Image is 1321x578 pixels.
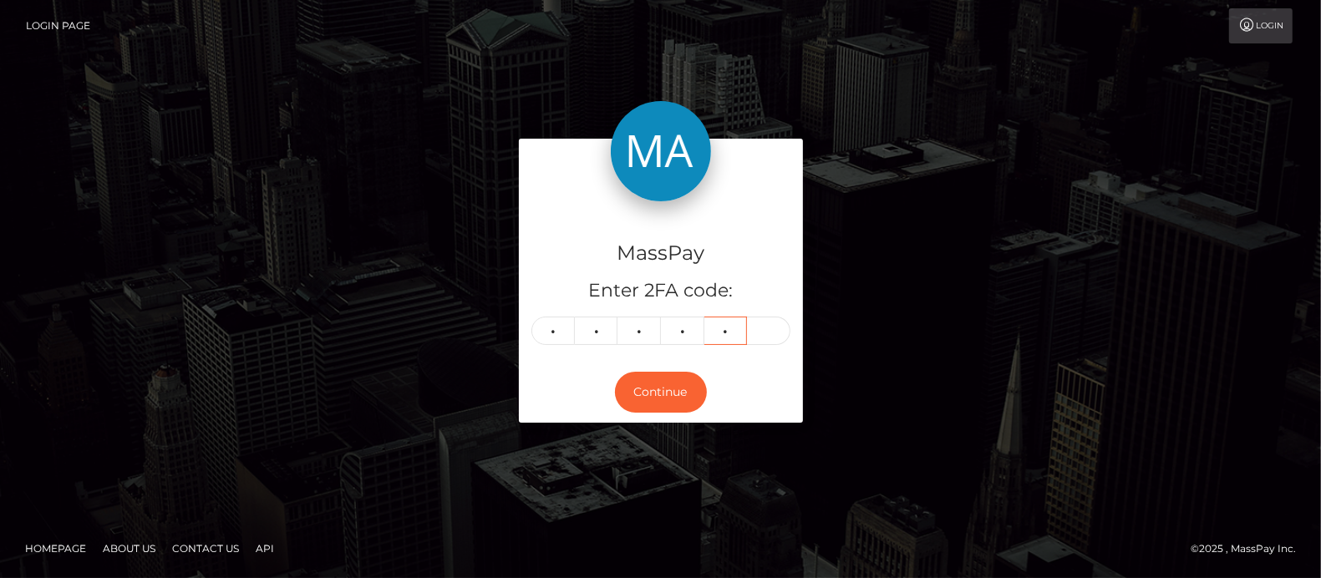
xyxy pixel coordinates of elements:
a: Login [1229,8,1293,43]
button: Continue [615,372,707,413]
div: © 2025 , MassPay Inc. [1191,540,1308,558]
img: MassPay [611,101,711,201]
a: About Us [96,535,162,561]
h5: Enter 2FA code: [531,278,790,304]
a: Homepage [18,535,93,561]
a: Login Page [26,8,90,43]
h4: MassPay [531,239,790,268]
a: Contact Us [165,535,246,561]
a: API [249,535,281,561]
